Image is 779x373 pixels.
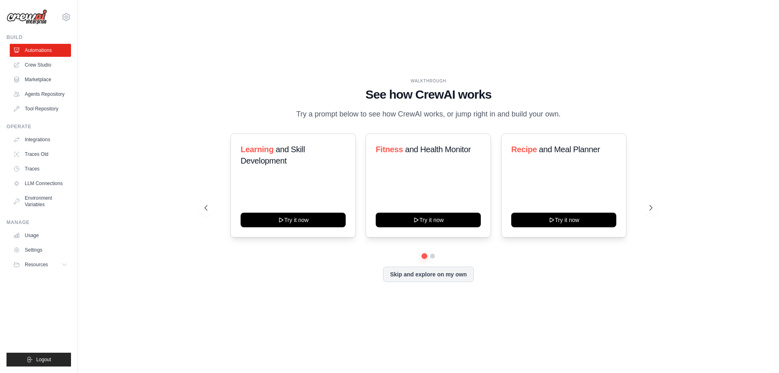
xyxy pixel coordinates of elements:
[10,44,71,57] a: Automations
[539,145,600,154] span: and Meal Planner
[10,73,71,86] a: Marketplace
[10,192,71,211] a: Environment Variables
[10,258,71,271] button: Resources
[511,145,537,154] span: Recipe
[10,58,71,71] a: Crew Studio
[204,78,652,84] div: WALKTHROUGH
[292,108,565,120] p: Try a prompt below to see how CrewAI works, or jump right in and build your own.
[405,145,471,154] span: and Health Monitor
[376,213,481,227] button: Try it now
[6,34,71,41] div: Build
[6,123,71,130] div: Operate
[10,177,71,190] a: LLM Connections
[10,133,71,146] a: Integrations
[10,162,71,175] a: Traces
[241,145,273,154] span: Learning
[36,356,51,363] span: Logout
[204,87,652,102] h1: See how CrewAI works
[10,244,71,257] a: Settings
[241,145,305,165] span: and Skill Development
[511,213,616,227] button: Try it now
[10,88,71,101] a: Agents Repository
[383,267,473,282] button: Skip and explore on my own
[6,353,71,367] button: Logout
[6,219,71,226] div: Manage
[241,213,346,227] button: Try it now
[10,102,71,115] a: Tool Repository
[10,148,71,161] a: Traces Old
[10,229,71,242] a: Usage
[376,145,403,154] span: Fitness
[6,9,47,25] img: Logo
[25,261,48,268] span: Resources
